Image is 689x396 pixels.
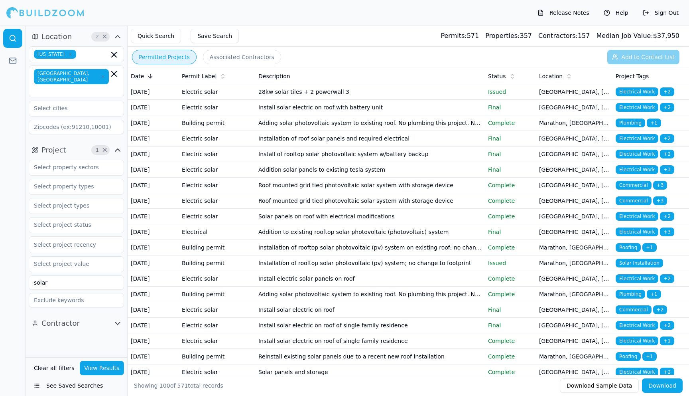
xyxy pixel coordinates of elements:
[128,364,179,380] td: [DATE]
[102,148,108,152] span: Clear Project filters
[485,31,532,41] div: 357
[536,364,612,380] td: [GEOGRAPHIC_DATA], [GEOGRAPHIC_DATA]
[536,287,612,302] td: Marathon, [GEOGRAPHIC_DATA]
[488,88,533,96] p: Issued
[536,100,612,115] td: [GEOGRAPHIC_DATA], [GEOGRAPHIC_DATA]
[536,302,612,318] td: [GEOGRAPHIC_DATA], [GEOGRAPHIC_DATA]
[660,212,674,221] span: + 2
[642,378,683,393] button: Download
[488,275,533,283] p: Complete
[616,368,658,376] span: Electrical Work
[536,240,612,255] td: Marathon, [GEOGRAPHIC_DATA]
[179,147,255,162] td: Electric solar
[179,349,255,364] td: Building permit
[128,115,179,131] td: [DATE]
[488,259,533,267] p: Issued
[128,318,179,333] td: [DATE]
[660,321,674,330] span: + 2
[485,32,520,40] span: Properties:
[488,197,533,205] p: Complete
[600,6,632,19] button: Help
[441,31,479,41] div: 571
[255,193,485,209] td: Roof mounted grid tied photovoltaic solar system with storage device
[255,255,485,271] td: Installation of rooftop solar photovoltaic (pv) system; no change to footprint
[255,100,485,115] td: Install solar electric on roof with battery unit
[128,193,179,209] td: [DATE]
[255,147,485,162] td: Install of rooftop solar photovoltaic system w/battery backup
[128,84,179,100] td: [DATE]
[536,147,612,162] td: [GEOGRAPHIC_DATA], [GEOGRAPHIC_DATA]
[255,162,485,178] td: Addition solar panels to existing tesla system
[488,181,533,189] p: Complete
[179,255,255,271] td: Building permit
[203,50,281,64] button: Associated Contractors
[128,178,179,193] td: [DATE]
[488,290,533,298] p: Complete
[536,84,612,100] td: [GEOGRAPHIC_DATA], [GEOGRAPHIC_DATA]
[255,115,485,131] td: Adding solar photovoltaic system to existing roof. No plumbing this project. No change in footpri...
[41,145,66,156] span: Project
[182,72,217,80] span: Permit Label
[616,290,645,299] span: Plumbing
[128,240,179,255] td: [DATE]
[179,333,255,349] td: Electric solar
[179,364,255,380] td: Electric solar
[128,224,179,240] td: [DATE]
[255,302,485,318] td: Install solar electric on roof
[536,115,612,131] td: Marathon, [GEOGRAPHIC_DATA]
[128,333,179,349] td: [DATE]
[538,32,578,40] span: Contractors:
[255,287,485,302] td: Adding solar photovoltaic system to existing roof. No plumbing this project. No change in footpri...
[560,378,639,393] button: Download Sample Data
[488,103,533,111] p: Final
[128,162,179,178] td: [DATE]
[258,72,290,80] span: Description
[596,32,653,40] span: Median Job Value:
[660,150,674,158] span: + 2
[255,349,485,364] td: Reinstall existing solar panels due to a recent new roof installation
[179,271,255,287] td: Electric solar
[128,302,179,318] td: [DATE]
[488,135,533,143] p: Final
[616,337,658,345] span: Electrical Work
[29,257,114,271] input: Select project value
[255,209,485,224] td: Solar panels on roof with electrical modifications
[159,382,170,389] span: 100
[538,31,590,41] div: 157
[616,352,641,361] span: Roofing
[616,134,658,143] span: Electrical Work
[41,318,80,329] span: Contractor
[128,209,179,224] td: [DATE]
[179,209,255,224] td: Electric solar
[179,84,255,100] td: Electric solar
[653,181,667,190] span: + 3
[660,368,674,376] span: + 2
[660,274,674,283] span: + 2
[660,134,674,143] span: + 2
[441,32,467,40] span: Permits:
[616,228,658,236] span: Electrical Work
[29,30,124,43] button: Location2Clear Location filters
[29,317,124,330] button: Contractor
[179,193,255,209] td: Electric solar
[536,255,612,271] td: Marathon, [GEOGRAPHIC_DATA]
[128,147,179,162] td: [DATE]
[539,72,563,80] span: Location
[179,162,255,178] td: Electric solar
[102,35,108,39] span: Clear Location filters
[488,306,533,314] p: Final
[647,119,661,127] span: + 1
[488,166,533,174] p: Final
[29,275,124,290] input: Keywords (ex: solar, thermal)
[128,271,179,287] td: [DATE]
[616,259,663,267] span: Solar Installation
[191,29,239,43] button: Save Search
[41,31,72,42] span: Location
[653,305,667,314] span: + 2
[536,178,612,193] td: [GEOGRAPHIC_DATA], [GEOGRAPHIC_DATA]
[32,361,77,375] button: Clear all filters
[80,361,124,375] button: View Results
[488,368,533,376] p: Complete
[488,337,533,345] p: Complete
[179,178,255,193] td: Electric solar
